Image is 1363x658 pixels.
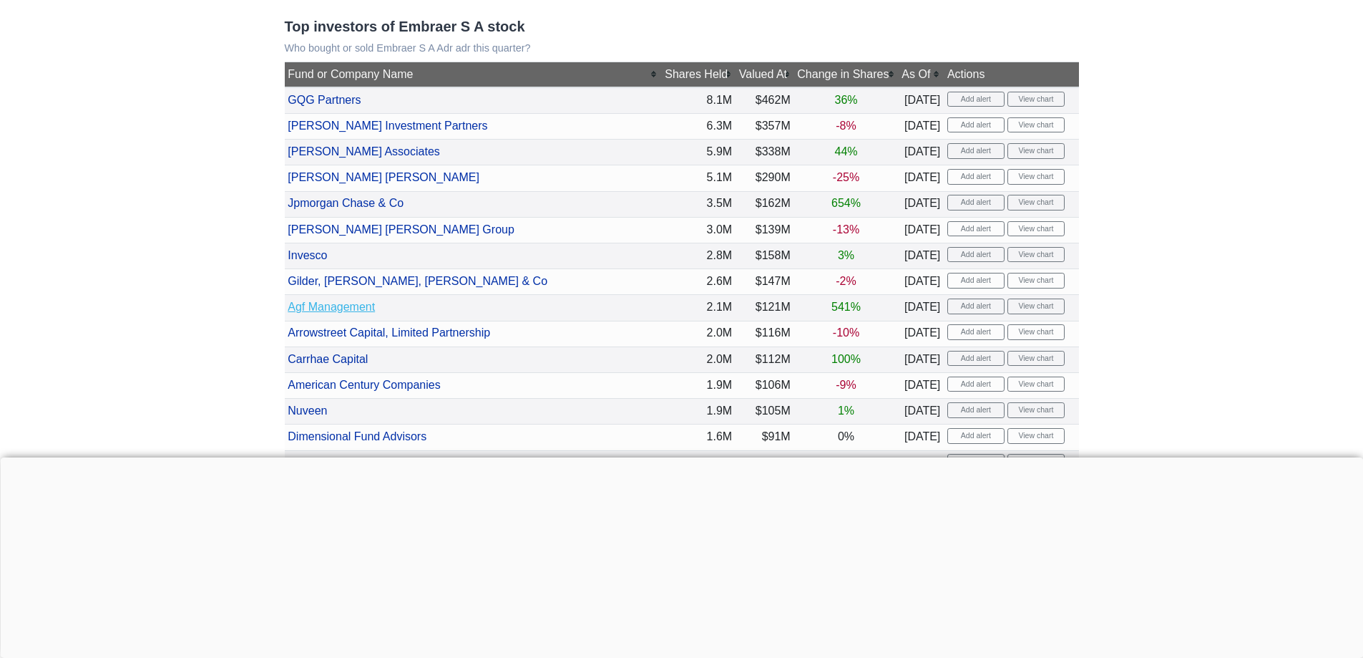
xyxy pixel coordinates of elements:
[899,62,944,87] th: As Of: No sort applied, activate to apply an ascending sort
[1007,377,1065,392] a: View chart
[947,377,1005,392] button: Add alert
[899,373,944,399] td: [DATE]
[285,42,1079,54] p: Who bought or sold Embraer S A Adr adr this quarter?
[899,295,944,321] td: [DATE]
[661,373,736,399] td: 1.9M
[736,450,794,476] td: $85M
[736,269,794,295] td: $147M
[947,428,1005,444] button: Add alert
[947,66,1075,83] div: Actions
[288,456,491,468] a: [PERSON_NAME] Capital Management
[736,347,794,372] td: $112M
[947,92,1005,107] button: Add alert
[736,87,794,114] td: $462M
[947,195,1005,211] button: Add alert
[1007,324,1065,340] a: View chart
[794,62,899,87] th: Change in Shares: No sort applied, activate to apply an ascending sort
[661,347,736,372] td: 2.0M
[947,221,1005,237] button: Add alert
[1007,195,1065,211] a: View chart
[736,399,794,425] td: $105M
[285,18,1079,35] h3: Top investors of Embraer S A stock
[947,351,1005,367] button: Add alert
[661,87,736,114] td: 8.1M
[899,450,944,476] td: [DATE]
[288,145,440,158] a: [PERSON_NAME] Associates
[902,66,940,83] div: As Of
[665,66,732,83] div: Shares Held
[661,140,736,165] td: 5.9M
[661,113,736,139] td: 6.3M
[836,275,856,287] span: -2%
[947,169,1005,185] button: Add alert
[736,165,794,191] td: $290M
[1007,169,1065,185] a: View chart
[288,275,547,287] a: Gilder, [PERSON_NAME], [PERSON_NAME] & Co
[1007,143,1065,159] a: View chart
[288,249,327,261] a: Invesco
[899,140,944,165] td: [DATE]
[1007,273,1065,289] a: View chart
[736,373,794,399] td: $106M
[288,66,658,83] div: Fund or Company Name
[661,217,736,243] td: 3.0M
[736,217,794,243] td: $139M
[661,425,736,450] td: 1.6M
[661,295,736,321] td: 2.1M
[661,321,736,347] td: 2.0M
[661,62,736,87] th: Shares Held: No sort applied, activate to apply an ascending sort
[739,66,791,83] div: Valued At
[947,247,1005,263] button: Add alert
[288,94,361,106] a: GQG Partners
[899,113,944,139] td: [DATE]
[1007,117,1065,133] a: View chart
[661,165,736,191] td: 5.1M
[944,62,1078,87] th: Actions: No sort applied, sorting is disabled
[838,249,854,261] span: 3%
[899,399,944,425] td: [DATE]
[1007,221,1065,237] a: View chart
[288,197,404,209] a: Jpmorgan Chase & Co
[736,243,794,269] td: $158M
[836,456,856,468] span: -3%
[661,191,736,217] td: 3.5M
[838,430,854,442] span: 0%
[736,321,794,347] td: $116M
[288,326,490,339] a: Arrowstreet Capital, Limited Partnership
[288,379,440,391] a: American Century Companies
[736,113,794,139] td: $357M
[736,62,794,87] th: Valued At: No sort applied, activate to apply an ascending sort
[661,269,736,295] td: 2.6M
[288,223,514,236] a: [PERSON_NAME] [PERSON_NAME] Group
[899,269,944,295] td: [DATE]
[661,399,736,425] td: 1.9M
[831,301,861,313] span: 541%
[899,347,944,372] td: [DATE]
[899,87,944,114] td: [DATE]
[736,425,794,450] td: $91M
[947,402,1005,418] button: Add alert
[288,171,479,183] a: [PERSON_NAME] [PERSON_NAME]
[836,120,856,132] span: -8%
[834,145,857,158] span: 44%
[899,165,944,191] td: [DATE]
[947,299,1005,314] button: Add alert
[1007,299,1065,314] a: View chart
[899,217,944,243] td: [DATE]
[899,243,944,269] td: [DATE]
[285,62,662,87] th: Fund or Company Name: No sort applied, activate to apply an ascending sort
[736,191,794,217] td: $162M
[899,191,944,217] td: [DATE]
[736,140,794,165] td: $338M
[833,326,859,339] span: -10%
[947,273,1005,289] button: Add alert
[833,171,859,183] span: -25%
[899,425,944,450] td: [DATE]
[661,450,736,476] td: 1.5M
[899,321,944,347] td: [DATE]
[661,243,736,269] td: 2.8M
[947,143,1005,159] button: Add alert
[1007,428,1065,444] a: View chart
[833,223,859,236] span: -13%
[736,295,794,321] td: $121M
